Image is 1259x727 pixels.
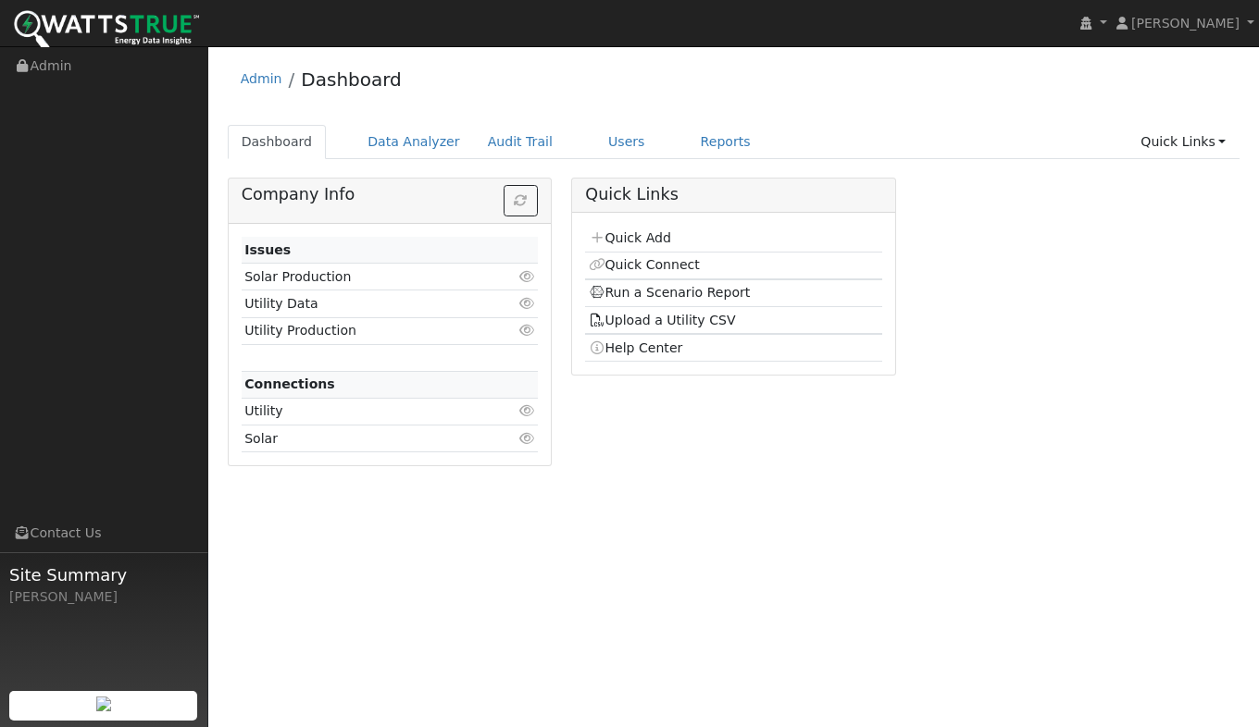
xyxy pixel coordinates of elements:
[594,125,659,159] a: Users
[585,185,881,204] h5: Quick Links
[14,10,199,52] img: WattsTrue
[474,125,567,159] a: Audit Trail
[301,68,402,91] a: Dashboard
[589,257,700,272] a: Quick Connect
[589,340,683,355] a: Help Center
[242,398,491,425] td: Utility
[242,185,538,204] h5: Company Info
[518,404,535,417] i: Click to view
[228,125,327,159] a: Dashboard
[518,270,535,283] i: Click to view
[9,562,198,587] span: Site Summary
[589,230,671,245] a: Quick Add
[1131,16,1240,31] span: [PERSON_NAME]
[242,317,491,344] td: Utility Production
[518,324,535,337] i: Click to view
[96,696,111,711] img: retrieve
[241,71,282,86] a: Admin
[242,290,491,317] td: Utility Data
[589,285,751,300] a: Run a Scenario Report
[354,125,474,159] a: Data Analyzer
[9,587,198,607] div: [PERSON_NAME]
[687,125,765,159] a: Reports
[1127,125,1240,159] a: Quick Links
[518,297,535,310] i: Click to view
[244,242,291,257] strong: Issues
[244,376,335,391] strong: Connections
[518,432,535,445] i: Click to view
[242,264,491,290] td: Solar Production
[589,313,736,327] a: Upload a Utility CSV
[242,425,491,452] td: Solar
